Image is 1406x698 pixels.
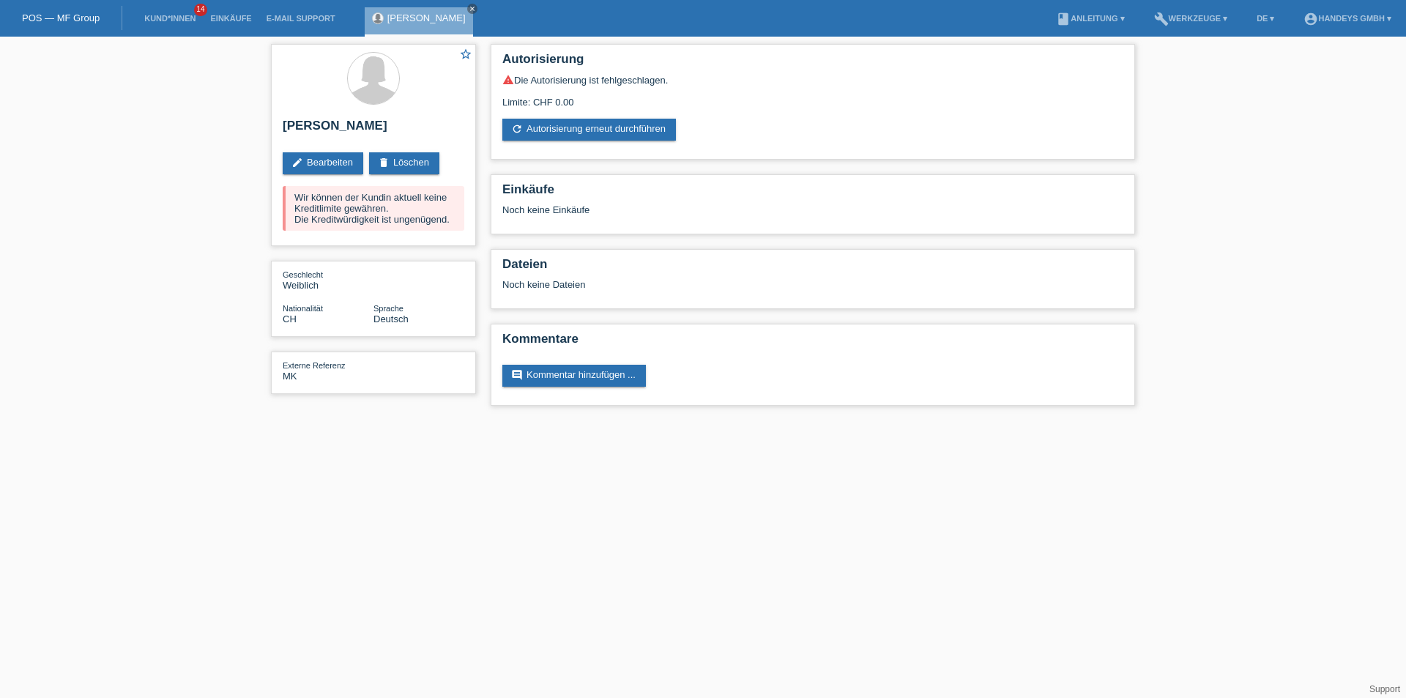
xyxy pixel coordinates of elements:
a: Kund*innen [137,14,203,23]
i: comment [511,369,523,381]
a: bookAnleitung ▾ [1049,14,1131,23]
a: refreshAutorisierung erneut durchführen [502,119,676,141]
i: account_circle [1303,12,1318,26]
i: warning [502,74,514,86]
span: 14 [194,4,207,16]
h2: [PERSON_NAME] [283,119,464,141]
a: Support [1369,684,1400,694]
h2: Autorisierung [502,52,1123,74]
i: close [469,5,476,12]
a: E-Mail Support [259,14,343,23]
div: Noch keine Dateien [502,279,950,290]
span: Externe Referenz [283,361,346,370]
a: Einkäufe [203,14,258,23]
div: Wir können der Kundin aktuell keine Kreditlimite gewähren. Die Kreditwürdigkeit ist ungenügend. [283,186,464,231]
div: Limite: CHF 0.00 [502,86,1123,108]
span: Deutsch [373,313,409,324]
i: refresh [511,123,523,135]
span: Nationalität [283,304,323,313]
i: book [1056,12,1071,26]
span: Sprache [373,304,403,313]
a: close [467,4,477,14]
i: edit [291,157,303,168]
div: Noch keine Einkäufe [502,204,1123,226]
a: commentKommentar hinzufügen ... [502,365,646,387]
span: Geschlecht [283,270,323,279]
div: Weiblich [283,269,373,291]
span: Schweiz [283,313,297,324]
a: [PERSON_NAME] [387,12,466,23]
a: POS — MF Group [22,12,100,23]
i: build [1154,12,1169,26]
h2: Kommentare [502,332,1123,354]
a: account_circleHandeys GmbH ▾ [1296,14,1399,23]
i: star_border [459,48,472,61]
div: MK [283,360,373,382]
i: delete [378,157,390,168]
a: buildWerkzeuge ▾ [1147,14,1235,23]
a: star_border [459,48,472,63]
h2: Dateien [502,257,1123,279]
a: DE ▾ [1249,14,1282,23]
a: editBearbeiten [283,152,363,174]
h2: Einkäufe [502,182,1123,204]
div: Die Autorisierung ist fehlgeschlagen. [502,74,1123,86]
a: deleteLöschen [369,152,439,174]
